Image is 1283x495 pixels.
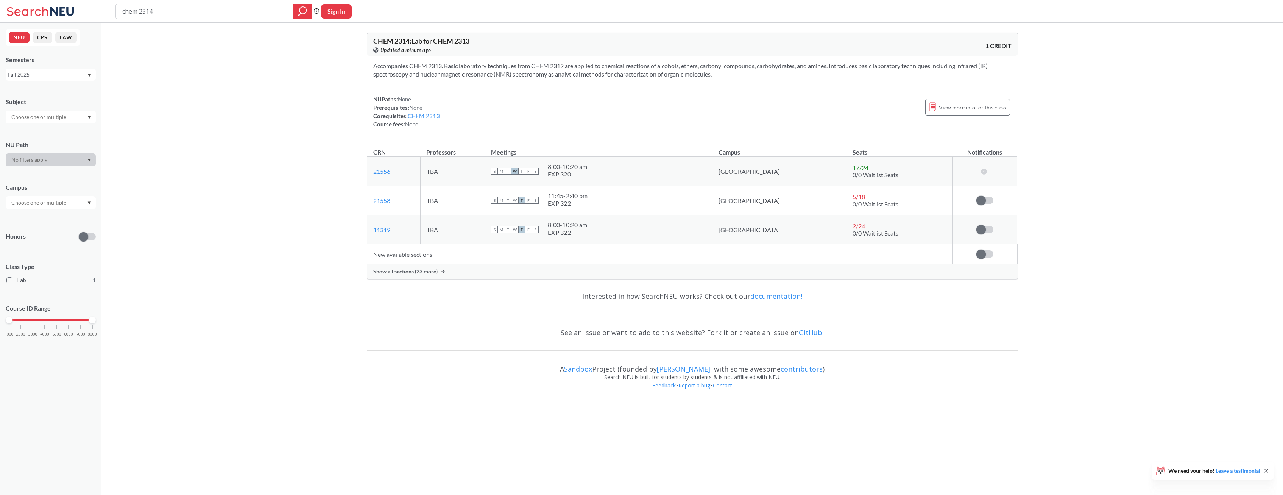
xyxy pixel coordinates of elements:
[420,141,485,157] th: Professors
[532,226,539,233] span: S
[939,103,1006,112] span: View more info for this class
[1168,468,1260,473] span: We need your help!
[548,221,587,229] div: 8:00 - 10:20 am
[6,141,96,149] div: NU Path
[781,364,823,373] a: contributors
[853,200,898,208] span: 0/0 Waitlist Seats
[498,168,505,175] span: M
[511,197,518,204] span: W
[952,141,1017,157] th: Notifications
[52,332,61,336] span: 5000
[88,332,97,336] span: 8000
[6,98,96,106] div: Subject
[87,159,91,162] svg: Dropdown arrow
[6,69,96,81] div: Fall 2025Dropdown arrow
[491,226,498,233] span: S
[76,332,85,336] span: 7000
[6,111,96,123] div: Dropdown arrow
[532,197,539,204] span: S
[64,332,73,336] span: 6000
[367,381,1018,401] div: • •
[367,322,1018,344] div: See an issue or want to add to this website? Fork it or create an issue on .
[6,56,96,64] div: Semesters
[1216,467,1260,474] a: Leave a testimonial
[750,292,802,301] a: documentation!
[87,201,91,205] svg: Dropdown arrow
[518,168,525,175] span: T
[367,264,1018,279] div: Show all sections (23 more)
[293,4,312,19] div: magnifying glass
[367,358,1018,373] div: A Project (founded by , with some awesome )
[321,4,352,19] button: Sign In
[485,141,712,157] th: Meetings
[799,328,822,337] a: GitHub
[5,332,14,336] span: 1000
[373,95,440,128] div: NUPaths: Prerequisites: Corequisites: Course fees:
[398,96,412,103] span: None
[373,168,390,175] a: 21556
[373,148,386,156] div: CRN
[853,171,898,178] span: 0/0 Waitlist Seats
[87,116,91,119] svg: Dropdown arrow
[380,46,431,54] span: Updated a minute ago
[498,226,505,233] span: M
[505,197,511,204] span: T
[6,262,96,271] span: Class Type
[405,121,419,128] span: None
[9,32,30,43] button: NEU
[93,276,96,284] span: 1
[532,168,539,175] span: S
[6,232,26,241] p: Honors
[518,226,525,233] span: T
[853,230,898,237] span: 0/0 Waitlist Seats
[712,157,846,186] td: [GEOGRAPHIC_DATA]
[491,197,498,204] span: S
[420,157,485,186] td: TBA
[373,268,438,275] span: Show all sections (23 more)
[511,168,518,175] span: W
[8,70,87,79] div: Fall 2025
[367,285,1018,307] div: Interested in how SearchNEU works? Check out our
[511,226,518,233] span: W
[505,168,511,175] span: T
[564,364,592,373] a: Sandbox
[525,197,532,204] span: F
[373,197,390,204] a: 21558
[298,6,307,17] svg: magnifying glass
[491,168,498,175] span: S
[518,197,525,204] span: T
[40,332,49,336] span: 4000
[846,141,953,157] th: Seats
[6,153,96,166] div: Dropdown arrow
[712,186,846,215] td: [GEOGRAPHIC_DATA]
[657,364,710,373] a: [PERSON_NAME]
[505,226,511,233] span: T
[678,382,711,389] a: Report a bug
[16,332,25,336] span: 2000
[408,112,440,119] a: CHEM 2313
[55,32,77,43] button: LAW
[33,32,52,43] button: CPS
[122,5,288,18] input: Class, professor, course number, "phrase"
[548,229,587,236] div: EXP 322
[373,62,1012,78] section: Accompanies CHEM 2313. Basic laboratory techniques from CHEM 2312 are applied to chemical reactio...
[367,244,953,264] td: New available sections
[985,42,1012,50] span: 1 CREDIT
[373,37,469,45] span: CHEM 2314 : Lab for CHEM 2313
[712,141,846,157] th: Campus
[367,373,1018,381] div: Search NEU is built for students by students & is not affiliated with NEU.
[6,183,96,192] div: Campus
[652,382,676,389] a: Feedback
[8,198,71,207] input: Choose one or multiple
[420,215,485,244] td: TBA
[548,192,588,200] div: 11:45 - 2:40 pm
[6,304,96,313] p: Course ID Range
[548,163,587,170] div: 8:00 - 10:20 am
[712,382,733,389] a: Contact
[853,193,865,200] span: 5 / 18
[712,215,846,244] td: [GEOGRAPHIC_DATA]
[420,186,485,215] td: TBA
[853,222,865,230] span: 2 / 24
[525,168,532,175] span: F
[6,275,96,285] label: Lab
